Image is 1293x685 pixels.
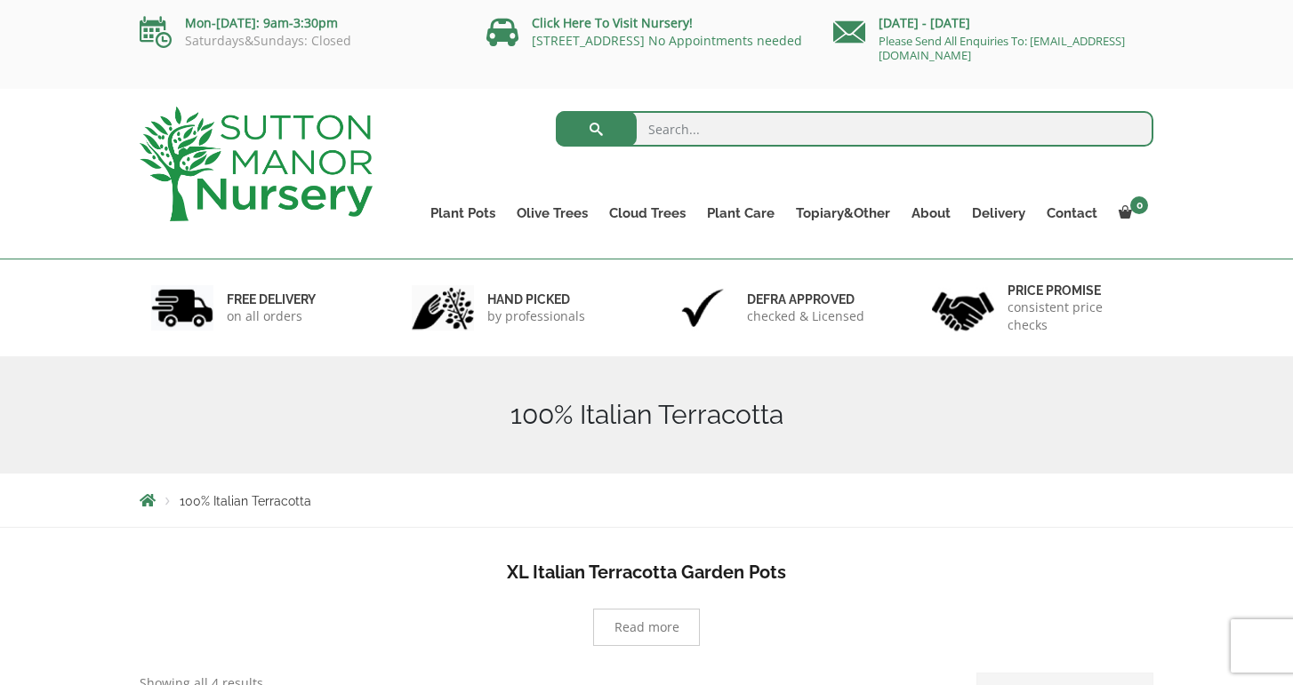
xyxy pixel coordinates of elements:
h1: 100% Italian Terracotta [140,399,1153,431]
a: Click Here To Visit Nursery! [532,14,693,31]
img: 4.jpg [932,281,994,335]
input: Search... [556,111,1154,147]
h6: FREE DELIVERY [227,291,316,307]
span: Read more [614,621,679,633]
h6: Price promise [1008,283,1143,299]
p: on all orders [227,307,316,325]
a: Olive Trees [506,201,598,226]
a: Cloud Trees [598,201,696,226]
a: Please Send All Enquiries To: [EMAIL_ADDRESS][DOMAIN_NAME] [879,33,1125,63]
a: 0 [1108,201,1153,226]
p: [DATE] - [DATE] [833,12,1153,34]
nav: Breadcrumbs [140,493,1153,507]
a: [STREET_ADDRESS] No Appointments needed [532,32,802,49]
img: 2.jpg [412,285,474,331]
h6: hand picked [487,291,585,307]
a: Plant Care [696,201,785,226]
img: logo [140,107,373,221]
a: Plant Pots [420,201,506,226]
a: Topiary&Other [785,201,901,226]
p: Mon-[DATE]: 9am-3:30pm [140,12,460,34]
span: 0 [1130,196,1148,214]
img: 1.jpg [151,285,213,331]
p: by professionals [487,307,585,325]
p: consistent price checks [1008,299,1143,334]
a: Delivery [961,201,1036,226]
p: checked & Licensed [747,307,864,325]
b: XL Italian Terracotta Garden Pots [507,562,786,583]
span: 100% Italian Terracotta [180,494,311,508]
h6: Defra approved [747,291,864,307]
p: Saturdays&Sundays: Closed [140,34,460,48]
a: About [901,201,961,226]
img: 3.jpg [671,285,734,331]
a: Contact [1036,201,1108,226]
